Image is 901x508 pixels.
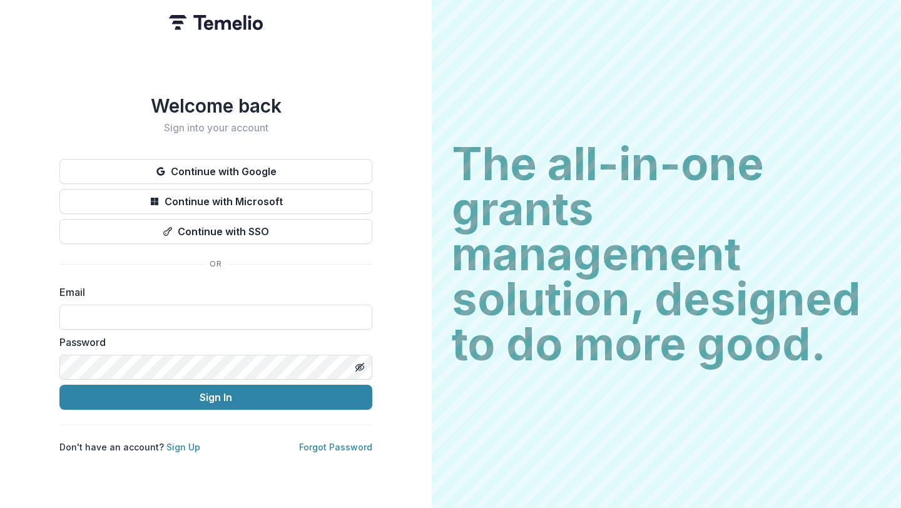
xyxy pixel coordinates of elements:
[59,189,372,214] button: Continue with Microsoft
[59,440,200,454] p: Don't have an account?
[350,357,370,377] button: Toggle password visibility
[59,385,372,410] button: Sign In
[59,159,372,184] button: Continue with Google
[59,94,372,117] h1: Welcome back
[59,335,365,350] label: Password
[59,219,372,244] button: Continue with SSO
[166,442,200,452] a: Sign Up
[169,15,263,30] img: Temelio
[59,122,372,134] h2: Sign into your account
[299,442,372,452] a: Forgot Password
[59,285,365,300] label: Email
